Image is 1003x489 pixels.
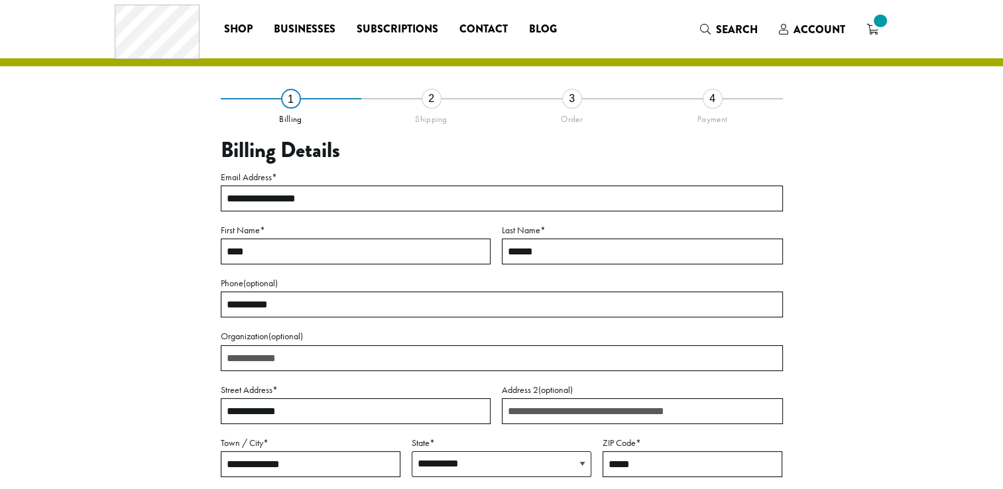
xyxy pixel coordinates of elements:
span: Contact [459,21,508,38]
label: Town / City [221,435,400,451]
label: First Name [221,222,491,239]
label: Organization [221,328,783,345]
span: Search [716,22,758,37]
span: Account [794,22,845,37]
label: Last Name [502,222,783,239]
div: 3 [562,89,582,109]
span: Shop [224,21,253,38]
span: Subscriptions [357,21,438,38]
label: State [412,435,591,451]
span: Businesses [274,21,335,38]
div: Billing [221,109,361,125]
div: 2 [422,89,442,109]
span: Blog [529,21,557,38]
a: Shop [213,19,263,40]
label: Email Address [221,169,783,186]
div: 1 [281,89,301,109]
a: Search [689,19,768,40]
label: ZIP Code [603,435,782,451]
span: (optional) [268,330,303,342]
div: Order [502,109,642,125]
label: Address 2 [502,382,783,398]
h3: Billing Details [221,138,783,163]
div: Shipping [361,109,502,125]
label: Street Address [221,382,491,398]
div: Payment [642,109,783,125]
span: (optional) [538,384,573,396]
span: (optional) [243,277,278,289]
div: 4 [703,89,723,109]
